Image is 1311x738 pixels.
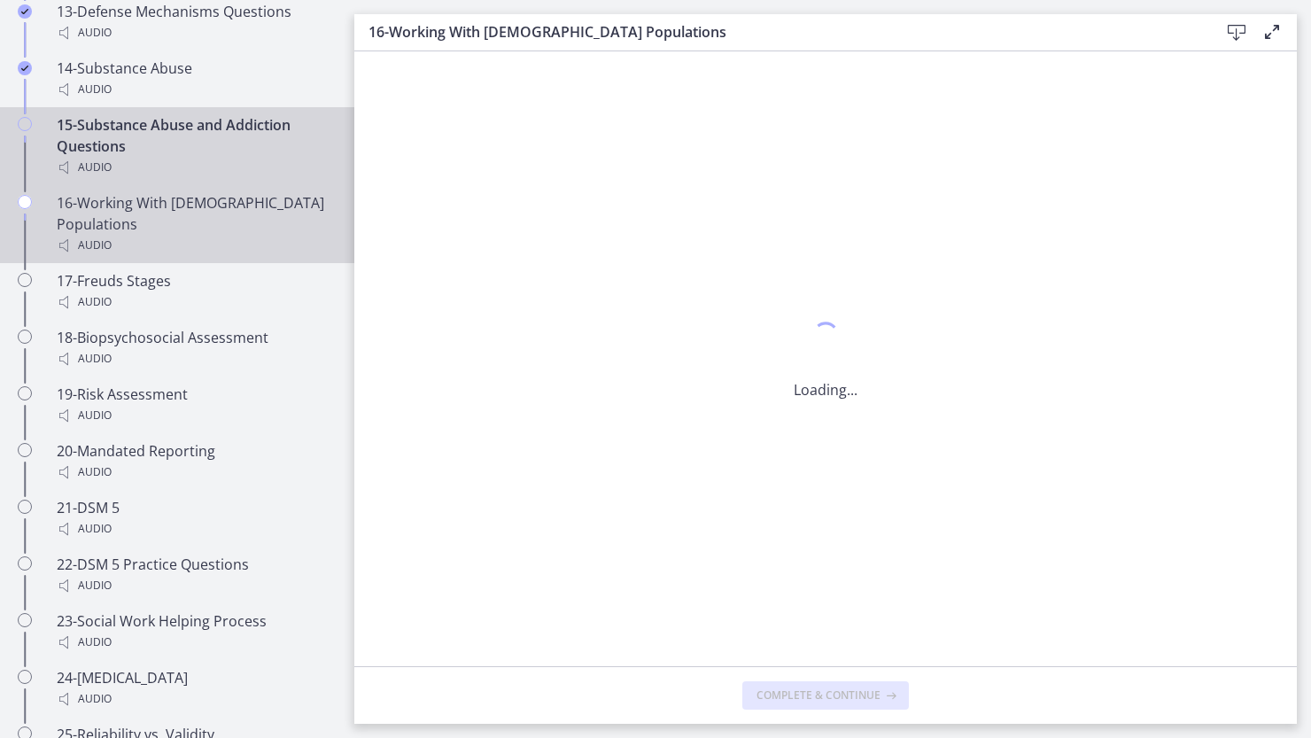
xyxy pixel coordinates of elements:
[57,610,333,653] div: 23-Social Work Helping Process
[57,58,333,100] div: 14-Substance Abuse
[57,235,333,256] div: Audio
[57,157,333,178] div: Audio
[18,4,32,19] i: Completed
[57,554,333,596] div: 22-DSM 5 Practice Questions
[368,21,1191,43] h3: 16-Working With [DEMOGRAPHIC_DATA] Populations
[756,688,880,703] span: Complete & continue
[57,518,333,540] div: Audio
[57,440,333,483] div: 20-Mandated Reporting
[57,114,333,178] div: 15-Substance Abuse and Addiction Questions
[57,632,333,653] div: Audio
[57,270,333,313] div: 17-Freuds Stages
[57,384,333,426] div: 19-Risk Assessment
[742,681,909,710] button: Complete & continue
[18,61,32,75] i: Completed
[57,327,333,369] div: 18-Biopsychosocial Assessment
[57,291,333,313] div: Audio
[57,22,333,43] div: Audio
[57,688,333,710] div: Audio
[57,497,333,540] div: 21-DSM 5
[57,348,333,369] div: Audio
[794,317,857,358] div: 1
[57,462,333,483] div: Audio
[57,79,333,100] div: Audio
[57,1,333,43] div: 13-Defense Mechanisms Questions
[57,575,333,596] div: Audio
[794,379,857,400] p: Loading...
[57,667,333,710] div: 24-[MEDICAL_DATA]
[57,192,333,256] div: 16-Working With [DEMOGRAPHIC_DATA] Populations
[57,405,333,426] div: Audio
